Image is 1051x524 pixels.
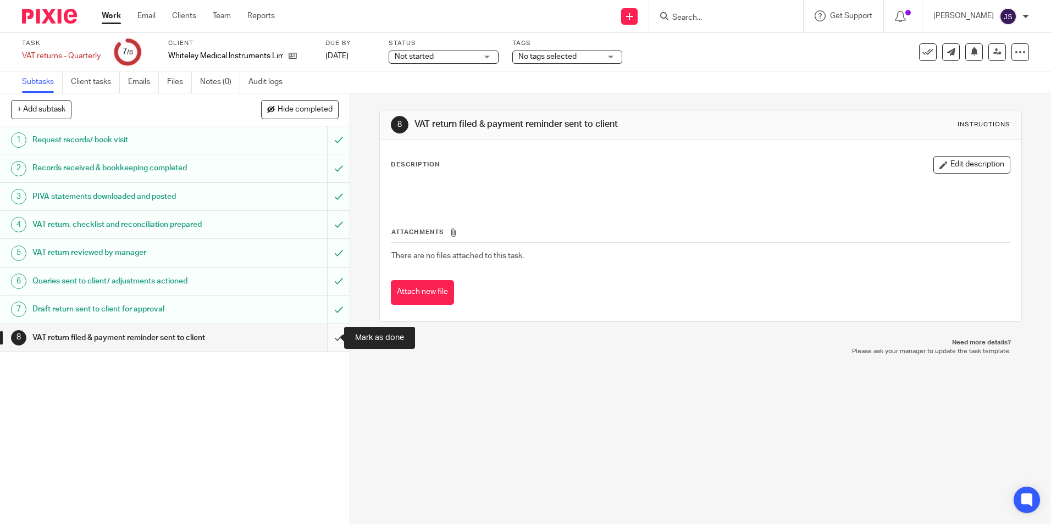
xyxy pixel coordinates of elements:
a: Team [213,10,231,21]
span: There are no files attached to this task. [391,252,524,260]
button: Hide completed [261,100,339,119]
h1: Queries sent to client/ adjustments actioned [32,273,222,289]
div: VAT returns - Quarterly [22,51,101,62]
div: 8 [11,330,26,345]
p: Please ask your manager to update the task template. [390,347,1010,356]
div: 3 [11,189,26,204]
a: Audit logs [248,71,291,93]
label: Status [389,39,499,48]
div: 6 [11,274,26,289]
img: svg%3E [999,8,1017,25]
span: Get Support [830,12,872,20]
p: Description [391,160,440,169]
span: Hide completed [278,105,333,114]
span: No tags selected [518,53,577,60]
button: + Add subtask [11,100,71,119]
small: /8 [127,49,133,55]
h1: Request records/ book visit [32,132,222,148]
a: Notes (0) [200,71,240,93]
span: Not started [395,53,434,60]
div: 2 [11,161,26,176]
div: 8 [391,116,408,133]
button: Edit description [933,156,1010,174]
a: Work [102,10,121,21]
h1: VAT return filed & payment reminder sent to client [414,119,724,130]
p: Need more details? [390,338,1010,347]
span: [DATE] [325,52,349,60]
div: 7 [11,302,26,317]
p: Whiteley Medical Instruments Limited [168,51,283,62]
label: Tags [512,39,622,48]
a: Emails [128,71,159,93]
label: Client [168,39,312,48]
label: Task [22,39,101,48]
h1: VAT return, checklist and reconciliation prepared [32,216,222,233]
div: 4 [11,217,26,232]
h1: Records received & bookkeeping completed [32,160,222,176]
h1: Draft return sent to client for approval [32,301,222,317]
h1: VAT return filed & payment reminder sent to client [32,330,222,346]
a: Subtasks [22,71,63,93]
a: Email [137,10,156,21]
div: 7 [122,46,133,58]
a: Clients [172,10,196,21]
div: Instructions [958,120,1010,129]
div: 1 [11,132,26,148]
a: Client tasks [71,71,120,93]
a: Files [167,71,192,93]
span: Attachments [391,229,444,235]
a: Reports [247,10,275,21]
p: [PERSON_NAME] [933,10,994,21]
img: Pixie [22,9,77,24]
h1: PIVA statements downloaded and posted [32,188,222,205]
button: Attach new file [391,280,454,305]
label: Due by [325,39,375,48]
div: 5 [11,246,26,261]
h1: VAT return reviewed by manager [32,244,222,261]
input: Search [671,13,770,23]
